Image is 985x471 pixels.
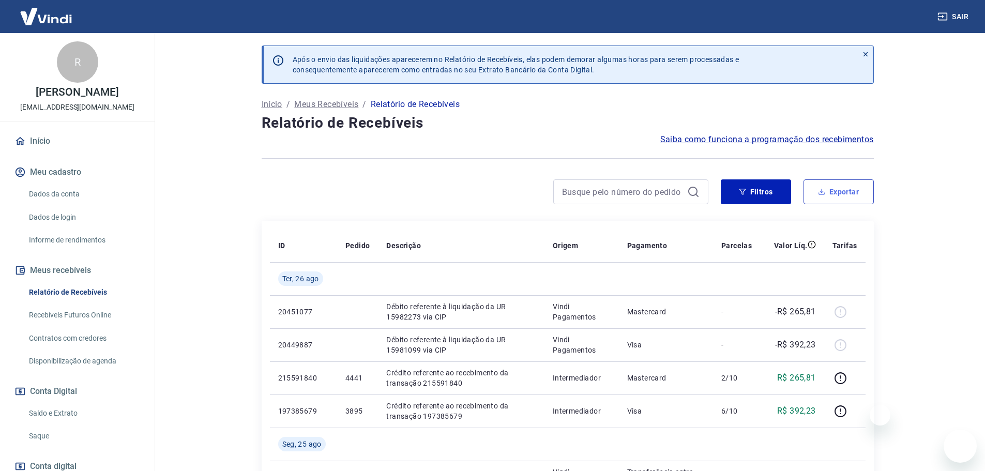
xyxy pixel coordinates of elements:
[774,240,808,251] p: Valor Líq.
[286,98,290,111] p: /
[25,282,142,303] a: Relatório de Recebíveis
[832,240,857,251] p: Tarifas
[345,240,370,251] p: Pedido
[57,41,98,83] div: R
[36,87,118,98] p: [PERSON_NAME]
[944,430,977,463] iframe: Botão para abrir a janela de mensagens
[12,161,142,184] button: Meu cadastro
[386,301,536,322] p: Débito referente à liquidação da UR 15982273 via CIP
[777,372,816,384] p: R$ 265,81
[25,230,142,251] a: Informe de rendimentos
[386,368,536,388] p: Crédito referente ao recebimento da transação 215591840
[345,373,370,383] p: 4441
[293,54,739,75] p: Após o envio das liquidações aparecerem no Relatório de Recebíveis, elas podem demorar algumas ho...
[386,240,421,251] p: Descrição
[660,133,874,146] a: Saiba como funciona a programação dos recebimentos
[20,102,134,113] p: [EMAIL_ADDRESS][DOMAIN_NAME]
[870,405,890,426] iframe: Fechar mensagem
[282,274,319,284] span: Ter, 26 ago
[777,405,816,417] p: R$ 392,23
[721,406,752,416] p: 6/10
[627,406,705,416] p: Visa
[278,240,285,251] p: ID
[25,426,142,447] a: Saque
[262,98,282,111] a: Início
[627,373,705,383] p: Mastercard
[627,307,705,317] p: Mastercard
[282,439,322,449] span: Seg, 25 ago
[12,1,80,32] img: Vindi
[721,179,791,204] button: Filtros
[25,403,142,424] a: Saldo e Extrato
[12,130,142,153] a: Início
[627,240,668,251] p: Pagamento
[935,7,973,26] button: Sair
[386,335,536,355] p: Débito referente à liquidação da UR 15981099 via CIP
[262,113,874,133] h4: Relatório de Recebíveis
[775,306,816,318] p: -R$ 265,81
[553,373,611,383] p: Intermediador
[721,340,752,350] p: -
[294,98,358,111] a: Meus Recebíveis
[362,98,366,111] p: /
[553,406,611,416] p: Intermediador
[25,328,142,349] a: Contratos com credores
[562,184,683,200] input: Busque pelo número do pedido
[553,335,611,355] p: Vindi Pagamentos
[278,307,329,317] p: 20451077
[627,340,705,350] p: Visa
[345,406,370,416] p: 3895
[804,179,874,204] button: Exportar
[25,351,142,372] a: Disponibilização de agenda
[721,373,752,383] p: 2/10
[553,240,578,251] p: Origem
[775,339,816,351] p: -R$ 392,23
[12,380,142,403] button: Conta Digital
[278,406,329,416] p: 197385679
[721,307,752,317] p: -
[25,184,142,205] a: Dados da conta
[371,98,460,111] p: Relatório de Recebíveis
[25,207,142,228] a: Dados de login
[12,259,142,282] button: Meus recebíveis
[553,301,611,322] p: Vindi Pagamentos
[721,240,752,251] p: Parcelas
[278,340,329,350] p: 20449887
[278,373,329,383] p: 215591840
[25,305,142,326] a: Recebíveis Futuros Online
[386,401,536,421] p: Crédito referente ao recebimento da transação 197385679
